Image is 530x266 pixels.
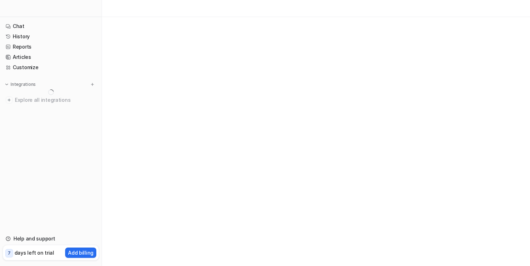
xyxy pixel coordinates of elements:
button: Integrations [3,81,38,88]
p: Add billing [68,249,93,256]
a: Articles [3,52,99,62]
button: Add billing [65,248,96,258]
p: days left on trial [15,249,54,256]
img: menu_add.svg [90,82,95,87]
span: Explore all integrations [15,94,96,106]
img: expand menu [4,82,9,87]
img: explore all integrations [6,96,13,104]
p: 7 [8,250,11,256]
a: History [3,32,99,41]
a: Customize [3,62,99,72]
a: Help and support [3,234,99,244]
a: Reports [3,42,99,52]
a: Explore all integrations [3,95,99,105]
a: Chat [3,21,99,31]
p: Integrations [11,82,36,87]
